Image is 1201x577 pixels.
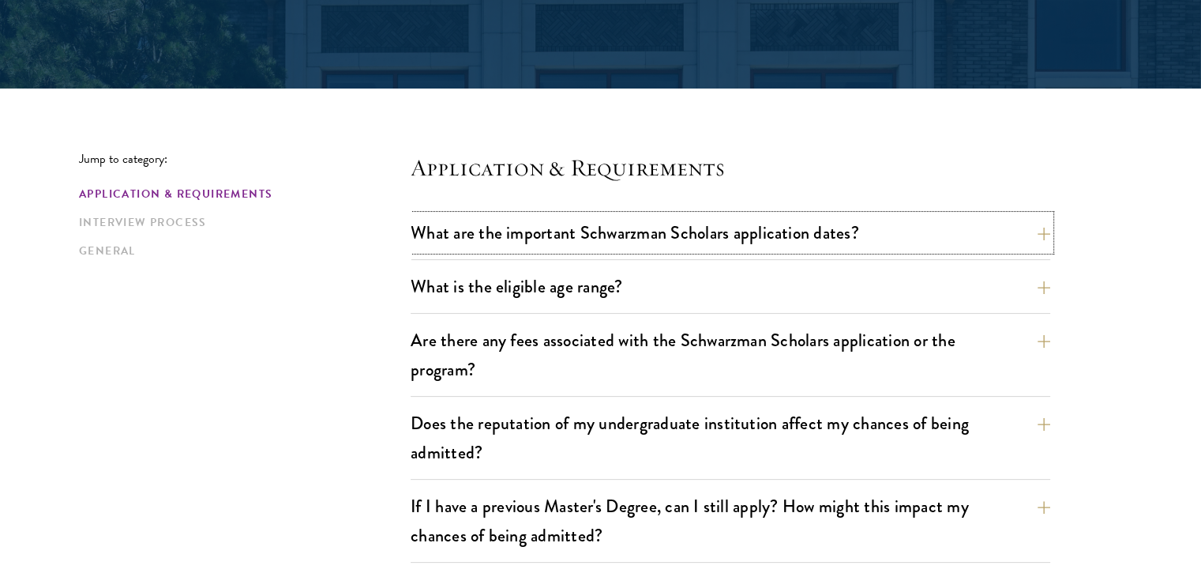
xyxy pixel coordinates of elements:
[411,152,1050,183] h4: Application & Requirements
[411,322,1050,387] button: Are there any fees associated with the Schwarzman Scholars application or the program?
[411,405,1050,470] button: Does the reputation of my undergraduate institution affect my chances of being admitted?
[411,269,1050,304] button: What is the eligible age range?
[79,243,401,259] a: General
[411,488,1050,553] button: If I have a previous Master's Degree, can I still apply? How might this impact my chances of bein...
[411,215,1050,251] button: What are the important Schwarzman Scholars application dates?
[79,186,401,202] a: Application & Requirements
[79,214,401,231] a: Interview Process
[79,152,411,166] p: Jump to category:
